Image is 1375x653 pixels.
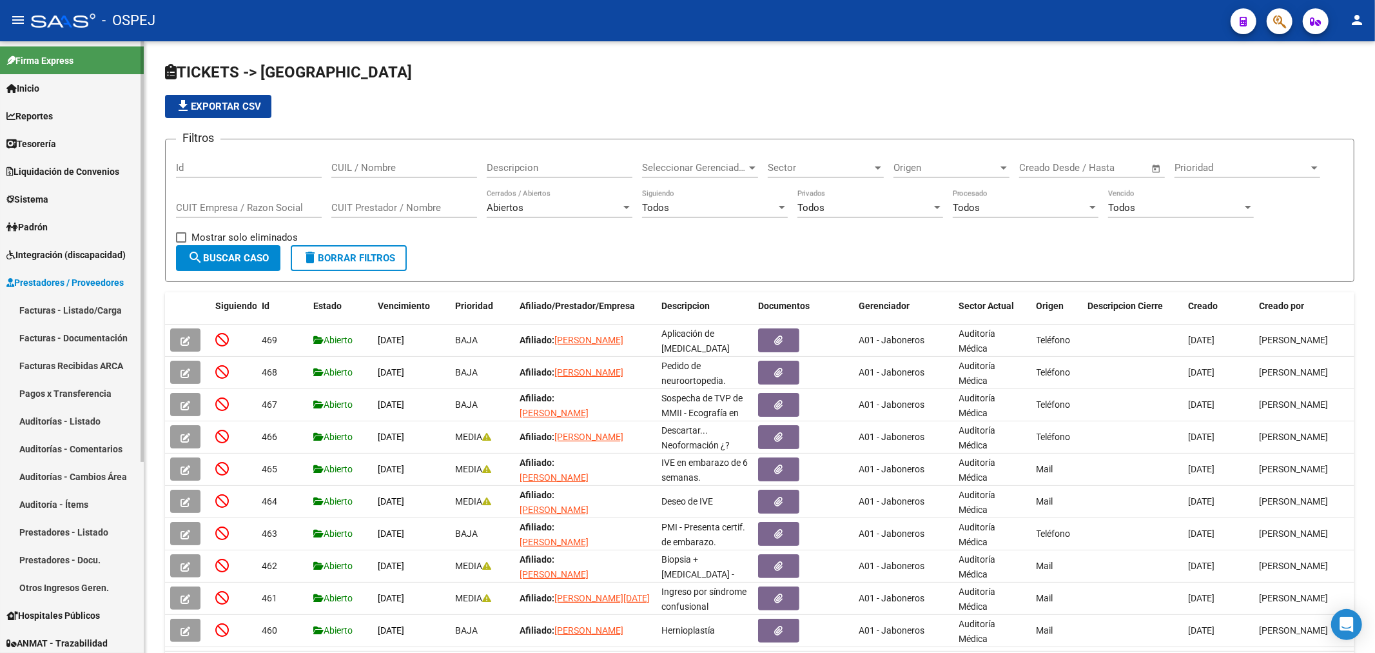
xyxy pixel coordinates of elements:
[1188,496,1214,507] span: [DATE]
[6,137,56,151] span: Tesorería
[455,301,493,311] span: Prioridad
[514,292,656,335] datatable-header-cell: Afiliado/Prestador/Empresa
[859,528,924,539] span: A01 - Jaboneros
[1259,432,1328,442] span: [PERSON_NAME]
[378,561,404,571] span: [DATE]
[1037,561,1053,571] span: Mail
[520,393,554,403] strong: Afiliado:
[313,464,353,474] span: Abierto
[959,522,996,547] span: Auditoría Médica
[1188,593,1214,603] span: [DATE]
[859,464,924,474] span: A01 - Jaboneros
[378,367,404,377] span: [DATE]
[1259,399,1328,410] span: [PERSON_NAME]
[554,625,623,636] span: [PERSON_NAME]
[1037,301,1064,311] span: Origen
[1188,432,1214,442] span: [DATE]
[165,95,271,118] button: Exportar CSV
[188,252,269,264] span: Buscar Caso
[959,619,996,644] span: Auditoría Médica
[455,625,478,636] span: BAJA
[102,6,155,35] span: - OSPEJ
[6,165,119,179] span: Liquidación de Convenios
[520,335,554,345] strong: Afiliado:
[859,496,924,507] span: A01 - Jaboneros
[176,245,280,271] button: Buscar Caso
[661,301,710,311] span: Descripcion
[959,393,996,418] span: Auditoría Médica
[859,561,924,571] span: A01 - Jaboneros
[893,162,998,174] span: Origen
[954,292,1031,335] datatable-header-cell: Sector Actual
[1037,335,1071,345] span: Teléfono
[520,537,589,562] span: [PERSON_NAME] [PERSON_NAME]
[1188,625,1214,636] span: [DATE]
[520,301,635,311] span: Afiliado/Prestador/Empresa
[520,490,554,500] strong: Afiliado:
[450,292,514,335] datatable-header-cell: Prioridad
[6,54,73,68] span: Firma Express
[859,335,924,345] span: A01 - Jaboneros
[262,496,277,507] span: 464
[6,220,48,234] span: Padrón
[378,335,404,345] span: [DATE]
[378,301,430,311] span: Vencimiento
[378,625,404,636] span: [DATE]
[165,63,412,81] span: TICKETS -> [GEOGRAPHIC_DATA]
[959,328,996,354] span: Auditoría Médica
[1349,12,1365,28] mat-icon: person
[6,192,48,206] span: Sistema
[1188,399,1214,410] span: [DATE]
[1259,496,1328,507] span: [PERSON_NAME]
[455,367,478,377] span: BAJA
[378,432,404,442] span: [DATE]
[176,129,220,147] h3: Filtros
[859,625,924,636] span: A01 - Jaboneros
[262,464,277,474] span: 465
[520,625,554,636] strong: Afiliado:
[797,202,824,214] span: Todos
[959,457,996,483] span: Auditoría Médica
[520,554,554,565] strong: Afiliado:
[959,301,1015,311] span: Sector Actual
[859,593,924,603] span: A01 - Jaboneros
[859,399,924,410] span: A01 - Jaboneros
[1188,528,1214,539] span: [DATE]
[853,292,954,335] datatable-header-cell: Gerenciador
[262,301,269,311] span: Id
[455,496,491,507] span: MEDIA
[661,522,745,547] span: PMI - Presenta certif. de embarazo.
[520,408,589,433] span: [PERSON_NAME] [PERSON_NAME]
[313,399,353,410] span: Abierto
[661,554,745,594] span: Biopsia + [MEDICAL_DATA] - Lesión en antebrazo.
[313,335,353,345] span: Abierto
[520,522,554,532] strong: Afiliado:
[262,561,277,571] span: 462
[6,636,108,650] span: ANMAT - Trazabilidad
[1188,301,1218,311] span: Creado
[1037,593,1053,603] span: Mail
[661,328,730,383] span: Aplicación de [MEDICAL_DATA] como método anticonceptivo.
[262,335,277,345] span: 469
[661,393,743,433] span: Sospecha de TVP de MMII - Ecografía en [PERSON_NAME].
[373,292,450,335] datatable-header-cell: Vencimiento
[554,335,623,345] span: [PERSON_NAME]
[455,335,478,345] span: BAJA
[455,593,491,603] span: MEDIA
[262,399,277,410] span: 467
[520,432,554,442] strong: Afiliado:
[302,252,395,264] span: Borrar Filtros
[520,367,554,377] strong: Afiliado:
[1254,292,1354,335] datatable-header-cell: Creado por
[308,292,373,335] datatable-header-cell: Estado
[188,250,203,265] mat-icon: search
[520,593,554,603] strong: Afiliado:
[642,202,669,214] span: Todos
[10,12,26,28] mat-icon: menu
[487,202,523,214] span: Abiertos
[1259,593,1328,603] span: [PERSON_NAME]
[262,593,277,603] span: 461
[191,230,298,245] span: Mostrar solo eliminados
[661,425,730,450] span: Descartar... Neoformación ¿?
[215,301,257,311] span: Siguiendo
